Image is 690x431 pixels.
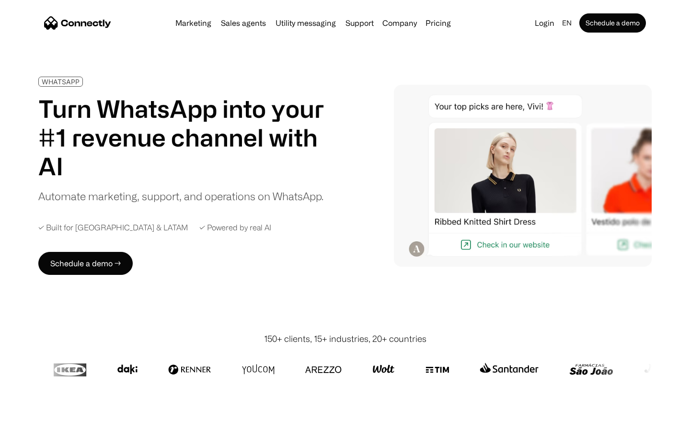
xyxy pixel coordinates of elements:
[217,19,270,27] a: Sales agents
[342,19,378,27] a: Support
[579,13,646,33] a: Schedule a demo
[19,414,57,428] ul: Language list
[199,223,271,232] div: ✓ Powered by real AI
[38,188,323,204] div: Automate marketing, support, and operations on WhatsApp.
[42,78,80,85] div: WHATSAPP
[382,16,417,30] div: Company
[531,16,558,30] a: Login
[272,19,340,27] a: Utility messaging
[38,252,133,275] a: Schedule a demo →
[422,19,455,27] a: Pricing
[38,223,188,232] div: ✓ Built for [GEOGRAPHIC_DATA] & LATAM
[562,16,572,30] div: en
[38,94,335,181] h1: Turn WhatsApp into your #1 revenue channel with AI
[172,19,215,27] a: Marketing
[10,413,57,428] aside: Language selected: English
[264,332,426,345] div: 150+ clients, 15+ industries, 20+ countries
